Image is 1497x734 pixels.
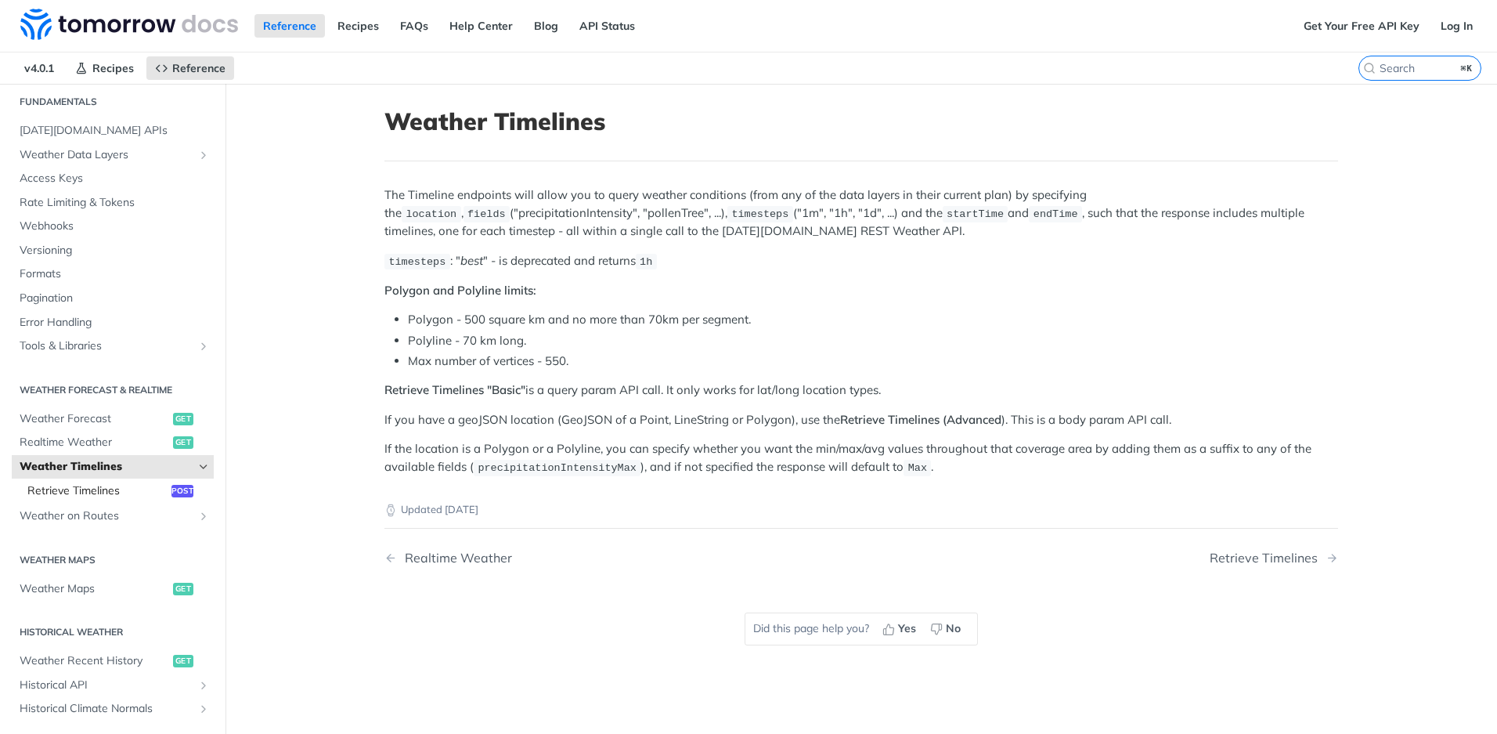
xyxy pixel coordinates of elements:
[384,411,1338,429] p: If you have a geoJSON location (GeoJSON of a Point, LineString or Polygon), use the ). This is a ...
[908,462,927,474] span: Max
[20,678,193,693] span: Historical API
[12,95,214,109] h2: Fundamentals
[12,455,214,479] a: Weather TimelinesHide subpages for Weather Timelines
[408,311,1338,329] li: Polygon - 500 square km and no more than 70km per segment.
[1432,14,1481,38] a: Log In
[408,332,1338,350] li: Polyline - 70 km long.
[384,551,793,566] a: Previous Page: Realtime Weather
[467,208,506,220] span: fields
[172,61,225,75] span: Reference
[12,239,214,262] a: Versioning
[947,208,1004,220] span: startTime
[20,459,193,475] span: Weather Timelines
[384,382,525,397] strong: Retrieve Timelines "Basic"
[745,613,978,645] div: Did this page help you?
[12,383,214,397] h2: Weather Forecast & realtime
[92,61,134,75] span: Recipes
[12,287,214,310] a: Pagination
[731,208,788,220] span: timesteps
[20,9,238,40] img: Tomorrow.io Weather API Docs
[925,617,969,641] button: No
[20,147,193,163] span: Weather Data Layers
[20,338,193,354] span: Tools & Libraries
[197,703,210,715] button: Show subpages for Historical Climate Normals
[20,266,210,282] span: Formats
[12,262,214,286] a: Formats
[12,167,214,190] a: Access Keys
[384,186,1338,240] p: The Timeline endpoints will allow you to query weather conditions (from any of the data layers in...
[406,208,456,220] span: location
[877,617,925,641] button: Yes
[12,143,214,167] a: Weather Data LayersShow subpages for Weather Data Layers
[12,215,214,238] a: Webhooks
[1210,551,1326,566] div: Retrieve Timelines
[20,291,210,306] span: Pagination
[173,413,193,425] span: get
[197,149,210,161] button: Show subpages for Weather Data Layers
[12,191,214,215] a: Rate Limiting & Tokens
[12,577,214,601] a: Weather Mapsget
[12,311,214,334] a: Error Handling
[171,485,193,497] span: post
[898,620,916,637] span: Yes
[946,620,961,637] span: No
[384,107,1338,136] h1: Weather Timelines
[12,119,214,143] a: [DATE][DOMAIN_NAME] APIs
[1210,551,1338,566] a: Next Page: Retrieve Timelines
[384,381,1338,400] p: is a query param API call. It only works for lat/long location types.
[20,219,210,234] span: Webhooks
[12,334,214,358] a: Tools & LibrariesShow subpages for Tools & Libraries
[525,14,567,38] a: Blog
[1457,60,1477,76] kbd: ⌘K
[441,14,521,38] a: Help Center
[12,697,214,721] a: Historical Climate NormalsShow subpages for Historical Climate Normals
[384,535,1338,581] nav: Pagination Controls
[397,551,512,566] div: Realtime Weather
[20,581,169,597] span: Weather Maps
[20,411,169,427] span: Weather Forecast
[197,340,210,353] button: Show subpages for Tools & Libraries
[840,412,1001,427] strong: Retrieve Timelines (Advanced
[12,674,214,697] a: Historical APIShow subpages for Historical API
[478,462,637,474] span: precipitationIntensityMax
[254,14,325,38] a: Reference
[20,508,193,524] span: Weather on Routes
[16,56,63,80] span: v4.0.1
[12,553,214,567] h2: Weather Maps
[20,171,210,186] span: Access Keys
[67,56,142,80] a: Recipes
[20,123,210,139] span: [DATE][DOMAIN_NAME] APIs
[1363,62,1376,74] svg: Search
[197,510,210,522] button: Show subpages for Weather on Routes
[12,625,214,639] h2: Historical Weather
[20,479,214,503] a: Retrieve Timelinespost
[20,195,210,211] span: Rate Limiting & Tokens
[408,353,1338,371] li: Max number of vertices - 550.
[173,655,193,667] span: get
[329,14,388,38] a: Recipes
[384,440,1338,476] p: If the location is a Polygon or a Polyline, you can specify whether you want the min/max/avg valu...
[20,243,210,259] span: Versioning
[173,583,193,595] span: get
[388,256,445,268] span: timesteps
[12,407,214,431] a: Weather Forecastget
[571,14,644,38] a: API Status
[20,315,210,331] span: Error Handling
[197,679,210,692] button: Show subpages for Historical API
[1295,14,1428,38] a: Get Your Free API Key
[384,283,536,298] strong: Polygon and Polyline limits:
[391,14,437,38] a: FAQs
[384,252,1338,270] p: : " " - is deprecated and returns
[20,435,169,450] span: Realtime Weather
[12,504,214,528] a: Weather on RoutesShow subpages for Weather on Routes
[384,502,1338,518] p: Updated [DATE]
[640,256,652,268] span: 1h
[460,253,483,268] em: best
[1033,208,1078,220] span: endTime
[173,436,193,449] span: get
[146,56,234,80] a: Reference
[27,483,168,499] span: Retrieve Timelines
[20,653,169,669] span: Weather Recent History
[12,431,214,454] a: Realtime Weatherget
[12,649,214,673] a: Weather Recent Historyget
